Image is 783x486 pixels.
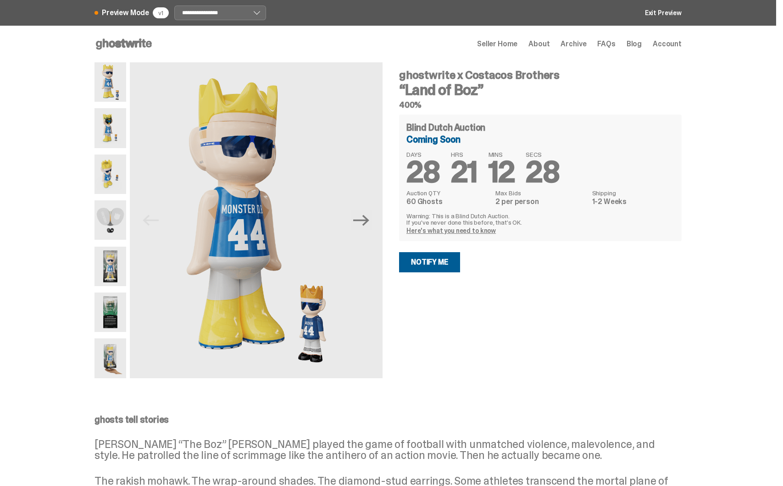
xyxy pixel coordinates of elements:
a: Notify Me [399,252,460,272]
span: HRS [451,151,478,158]
a: Here's what you need to know [406,226,496,235]
a: Account [653,40,682,48]
img: Land_of_Boz_Hero_22.png [94,247,126,286]
span: Preview Mode [102,9,149,17]
img: Land_of_Boz_Media_Gallery_5.png [94,200,126,240]
a: FAQs [597,40,615,48]
h5: 400% [399,101,682,109]
span: DAYS [406,151,440,158]
img: Land_of_Boz_Media_Gallery_16.png [94,338,126,378]
span: MINS [489,151,515,158]
a: Archive [561,40,586,48]
a: Exit Preview [645,10,682,16]
img: Land_of_Boz_Hero_21.png [130,62,383,378]
h4: ghostwrite x Costacos Brothers [399,70,682,81]
img: Land_of_Boz_Media_Gallery_8.png [94,108,126,148]
div: v1 [153,7,169,18]
dt: Auction QTY [406,190,490,196]
span: 21 [451,153,478,191]
img: Land_of_Boz_Hero_21.png [94,62,126,102]
dd: 2 per person [495,198,586,205]
h4: Blind Dutch Auction [406,123,485,132]
span: SECS [526,151,559,158]
span: 12 [489,153,515,191]
span: 28 [406,153,440,191]
p: ghosts tell stories [94,415,682,424]
button: Next [351,210,372,230]
p: Warning: This is a Blind Dutch Auction. If you’ve never done this before, that’s OK. [406,213,674,226]
dt: Max Bids [495,190,586,196]
dd: 60 Ghosts [406,198,490,205]
h3: “Land of Boz” [399,83,682,97]
a: Blog [627,40,642,48]
a: About [528,40,550,48]
div: Coming Soon [406,135,674,144]
img: Land_of_Boz_Hero_23.png [94,293,126,332]
dd: 1-2 Weeks [592,198,674,205]
span: 28 [526,153,559,191]
img: Land_of_Boz_Media_Gallery_7.png [94,155,126,194]
dt: Shipping [592,190,674,196]
p: [PERSON_NAME] “The Boz” [PERSON_NAME] played the game of football with unmatched violence, malevo... [94,439,682,461]
a: Seller Home [477,40,517,48]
